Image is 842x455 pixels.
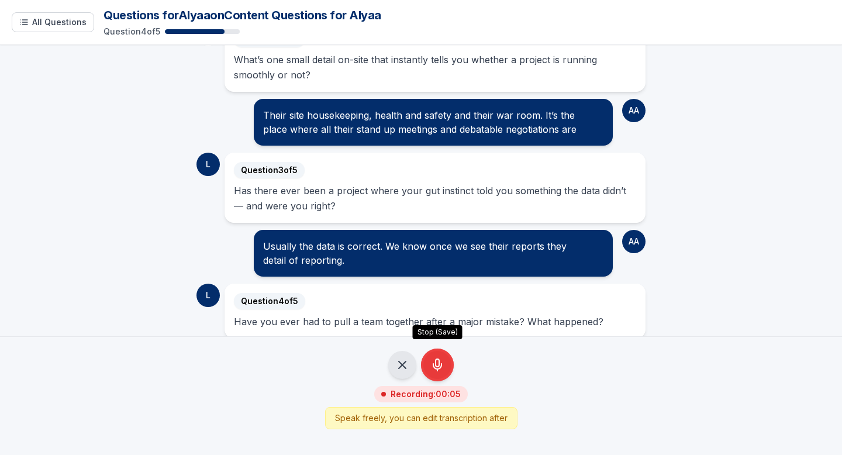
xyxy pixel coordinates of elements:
[234,52,636,82] div: What’s one small detail on-site that instantly tells you whether a project is running smoothly or...
[622,230,646,253] div: AA
[374,386,468,402] div: Recording: 00:05
[32,16,87,28] span: All Questions
[263,108,603,136] div: Their site housekeeping, health and safety and their war room. It’s the place where all their sta...
[622,99,646,122] div: AA
[325,407,517,429] div: Speak freely, you can edit transcription after
[103,7,830,23] h1: Questions for Alyaa on Content Questions for Alyaa
[234,314,636,329] div: Have you ever had to pull a team together after a major mistake? What happened?
[196,284,220,307] div: L
[421,349,454,381] button: Stop Recording - Save Audio
[388,351,416,379] button: Cancel Recording - Discard Audio
[103,26,160,37] p: Question 4 of 5
[263,239,603,267] div: Usually the data is correct. We know once we see their reports they detail of reporting.
[196,153,220,176] div: L
[234,162,305,178] span: Question 3 of 5
[234,293,305,309] span: Question 4 of 5
[234,183,636,213] div: Has there ever been a project where your gut instinct told you something the data didn’t — and we...
[12,12,94,32] button: Show all questions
